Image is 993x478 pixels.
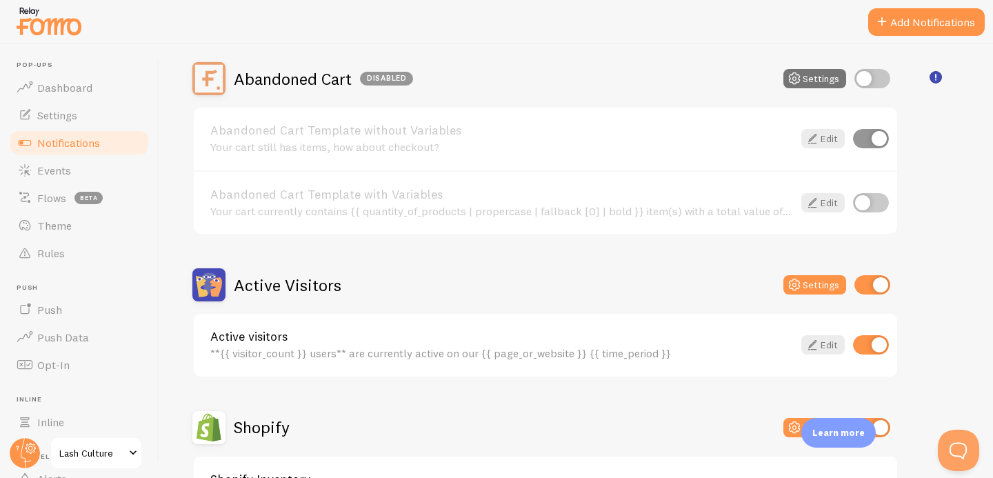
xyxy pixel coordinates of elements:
[801,418,876,448] div: Learn more
[210,205,793,217] div: Your cart currently contains {{ quantity_of_products | propercase | fallback [0] | bold }} item(s...
[192,411,225,444] img: Shopify
[59,445,125,461] span: Lash Culture
[14,3,83,39] img: fomo-relay-logo-orange.svg
[8,101,150,129] a: Settings
[234,68,413,90] h2: Abandoned Cart
[801,335,845,355] a: Edit
[37,136,100,150] span: Notifications
[783,69,846,88] button: Settings
[8,129,150,157] a: Notifications
[37,163,71,177] span: Events
[930,71,942,83] svg: <p>🛍️ For Shopify Users</p><p>To use the <strong>Abandoned Cart with Variables</strong> template,...
[8,157,150,184] a: Events
[210,330,793,343] a: Active visitors
[37,108,77,122] span: Settings
[8,74,150,101] a: Dashboard
[783,418,846,437] button: Settings
[37,81,92,94] span: Dashboard
[50,437,143,470] a: Lash Culture
[210,124,793,137] a: Abandoned Cart Template without Variables
[37,358,70,372] span: Opt-In
[37,246,65,260] span: Rules
[938,430,979,471] iframe: Help Scout Beacon - Open
[8,351,150,379] a: Opt-In
[8,296,150,323] a: Push
[17,395,150,404] span: Inline
[192,268,225,301] img: Active Visitors
[37,303,62,317] span: Push
[74,192,103,204] span: beta
[8,212,150,239] a: Theme
[360,72,413,86] div: Disabled
[8,184,150,212] a: Flows beta
[783,275,846,295] button: Settings
[37,330,89,344] span: Push Data
[17,283,150,292] span: Push
[37,219,72,232] span: Theme
[37,191,66,205] span: Flows
[17,61,150,70] span: Pop-ups
[210,141,793,153] div: Your cart still has items, how about checkout?
[812,426,865,439] p: Learn more
[801,129,845,148] a: Edit
[37,415,64,429] span: Inline
[8,239,150,267] a: Rules
[210,347,793,359] div: **{{ visitor_count }} users** are currently active on our {{ page_or_website }} {{ time_period }}
[210,188,793,201] a: Abandoned Cart Template with Variables
[8,323,150,351] a: Push Data
[8,408,150,436] a: Inline
[192,62,225,95] img: Abandoned Cart
[234,417,290,438] h2: Shopify
[234,275,341,296] h2: Active Visitors
[801,193,845,212] a: Edit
